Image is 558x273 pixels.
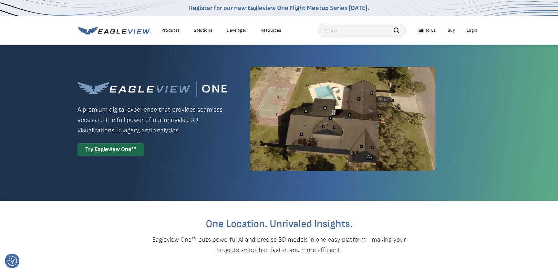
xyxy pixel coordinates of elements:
[318,24,406,37] input: Search
[77,104,227,136] p: A premium digital experience that provides seamless access to the full power of our unrivaled 3D ...
[161,27,180,33] div: Products
[261,27,281,33] div: Resources
[7,256,17,266] img: Revisit consent button
[448,27,455,33] a: Buy
[189,4,369,12] a: Register for our new Eagleview One Flight Meetup Series [DATE].
[77,143,144,156] div: Try Eagleview One™
[7,256,17,266] button: Consent Preferences
[227,27,246,33] a: Developer
[467,27,477,33] div: Login
[77,82,227,97] img: Eagleview One™
[194,27,212,33] div: Solutions
[82,219,476,229] h2: One Location. Unrivaled Insights.
[417,27,436,33] div: Talk To Us
[141,235,417,255] p: Eagleview One™ puts powerful AI and precise 3D models in one easy platform—making your projects s...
